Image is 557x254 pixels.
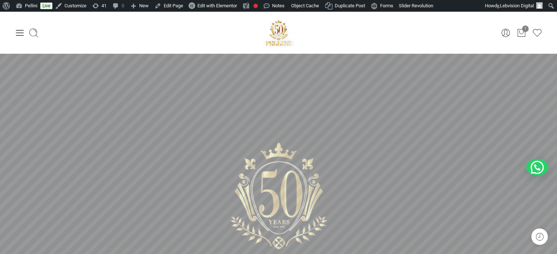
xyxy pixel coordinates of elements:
a: Wishlist [532,28,542,38]
img: Pellini [263,17,294,48]
span: Lebvision Digital [500,3,534,8]
a: 1 [516,28,527,38]
a: My Account [501,28,511,38]
a: Live [40,3,52,9]
span: Edit with Elementor [197,3,237,8]
div: Focus keyphrase not set [253,4,258,8]
span: Slider Revolution [399,3,433,8]
a: Pellini - [263,17,294,48]
span: 1 [522,26,528,32]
